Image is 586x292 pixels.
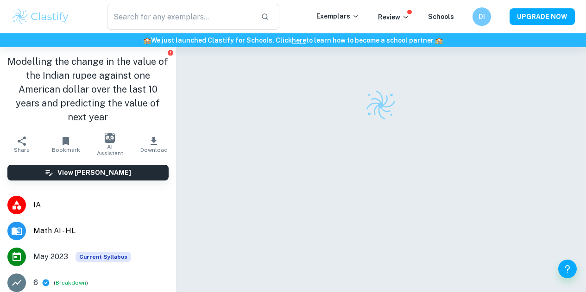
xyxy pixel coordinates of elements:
a: Schools [428,13,454,20]
button: Report issue [167,49,174,56]
img: Clastify logo [365,89,397,121]
img: AI Assistant [105,133,115,143]
button: Breakdown [56,279,86,287]
div: This exemplar is based on the current syllabus. Feel free to refer to it for inspiration/ideas wh... [76,252,131,262]
span: Math AI - HL [33,225,169,236]
span: AI Assistant [94,143,126,156]
button: View [PERSON_NAME] [7,165,169,180]
span: Current Syllabus [76,252,131,262]
span: Share [14,147,30,153]
span: 🏫 [143,37,151,44]
span: IA [33,199,169,211]
h6: View [PERSON_NAME] [57,168,131,178]
span: Bookmark [52,147,80,153]
h1: Modelling the change in the value of the Indian rupee against one American dollar over the last 1... [7,55,169,124]
p: 6 [33,277,38,288]
span: Download [140,147,168,153]
span: ( ) [54,279,88,287]
p: Review [378,12,410,22]
h6: DI [477,12,487,22]
img: Clastify logo [11,7,70,26]
h6: We just launched Clastify for Schools. Click to learn how to become a school partner. [2,35,584,45]
p: Exemplars [316,11,359,21]
button: Bookmark [44,131,88,157]
button: Help and Feedback [558,260,577,278]
span: 🏫 [435,37,443,44]
span: May 2023 [33,251,68,262]
button: DI [473,7,491,26]
input: Search for any exemplars... [107,4,253,30]
a: here [292,37,306,44]
button: UPGRADE NOW [510,8,575,25]
button: Download [132,131,176,157]
button: AI Assistant [88,131,132,157]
